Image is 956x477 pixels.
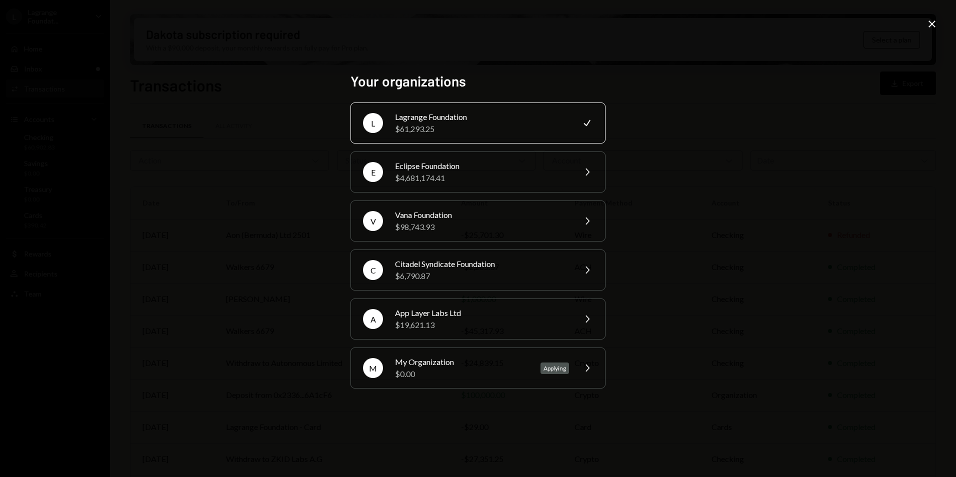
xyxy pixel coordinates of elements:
button: AApp Layer Labs Ltd$19,621.13 [350,298,605,339]
button: MMy Organization$0.00Applying [350,347,605,388]
div: Vana Foundation [395,209,569,221]
button: LLagrange Foundation$61,293.25 [350,102,605,143]
div: Applying [540,362,569,374]
div: L [363,113,383,133]
button: VVana Foundation$98,743.93 [350,200,605,241]
div: $98,743.93 [395,221,569,233]
button: CCitadel Syndicate Foundation$6,790.87 [350,249,605,290]
h2: Your organizations [350,71,605,91]
div: $0.00 [395,368,528,380]
div: $19,621.13 [395,319,569,331]
div: $61,293.25 [395,123,569,135]
div: C [363,260,383,280]
div: E [363,162,383,182]
div: Lagrange Foundation [395,111,569,123]
button: EEclipse Foundation$4,681,174.41 [350,151,605,192]
div: Eclipse Foundation [395,160,569,172]
div: My Organization [395,356,528,368]
div: A [363,309,383,329]
div: Citadel Syndicate Foundation [395,258,569,270]
div: M [363,358,383,378]
div: $6,790.87 [395,270,569,282]
div: $4,681,174.41 [395,172,569,184]
div: V [363,211,383,231]
div: App Layer Labs Ltd [395,307,569,319]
